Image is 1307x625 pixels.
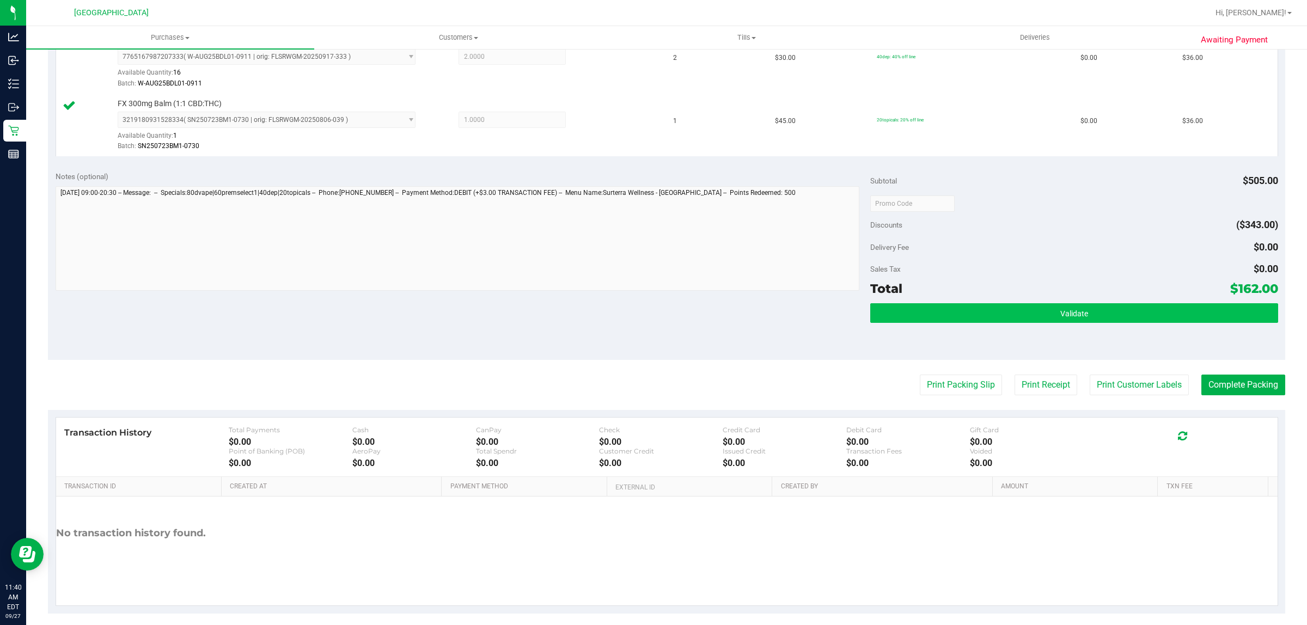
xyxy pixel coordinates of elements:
[877,117,924,122] span: 20topicals: 20% off line
[56,172,108,181] span: Notes (optional)
[870,265,901,273] span: Sales Tax
[970,447,1094,455] div: Voided
[1201,34,1268,46] span: Awaiting Payment
[352,426,476,434] div: Cash
[26,26,314,49] a: Purchases
[230,482,437,491] a: Created At
[1216,8,1286,17] span: Hi, [PERSON_NAME]!
[26,33,314,42] span: Purchases
[229,437,352,447] div: $0.00
[775,116,796,126] span: $45.00
[1182,53,1203,63] span: $36.00
[846,458,970,468] div: $0.00
[599,426,723,434] div: Check
[1166,482,1264,491] a: Txn Fee
[1080,53,1097,63] span: $0.00
[8,125,19,136] inline-svg: Retail
[118,65,431,86] div: Available Quantity:
[352,437,476,447] div: $0.00
[450,482,603,491] a: Payment Method
[8,32,19,42] inline-svg: Analytics
[1236,219,1278,230] span: ($343.00)
[870,215,902,235] span: Discounts
[877,54,915,59] span: 40dep: 40% off line
[1005,33,1065,42] span: Deliveries
[1254,241,1278,253] span: $0.00
[138,79,202,87] span: W-AUG25BDL01-0911
[173,69,181,76] span: 16
[315,33,602,42] span: Customers
[476,426,600,434] div: CanPay
[118,128,431,149] div: Available Quantity:
[173,132,177,139] span: 1
[5,612,21,620] p: 09/27
[870,176,897,185] span: Subtotal
[870,195,955,212] input: Promo Code
[775,53,796,63] span: $30.00
[1060,309,1088,318] span: Validate
[846,426,970,434] div: Debit Card
[599,447,723,455] div: Customer Credit
[602,26,890,49] a: Tills
[603,33,890,42] span: Tills
[1201,375,1285,395] button: Complete Packing
[970,426,1094,434] div: Gift Card
[846,437,970,447] div: $0.00
[476,447,600,455] div: Total Spendr
[1243,175,1278,186] span: $505.00
[1001,482,1153,491] a: Amount
[229,458,352,468] div: $0.00
[118,142,136,150] span: Batch:
[5,583,21,612] p: 11:40 AM EDT
[723,458,846,468] div: $0.00
[1254,263,1278,274] span: $0.00
[11,538,44,571] iframe: Resource center
[673,116,677,126] span: 1
[870,303,1278,323] button: Validate
[599,458,723,468] div: $0.00
[476,458,600,468] div: $0.00
[229,447,352,455] div: Point of Banking (POB)
[891,26,1179,49] a: Deliveries
[8,102,19,113] inline-svg: Outbound
[970,458,1094,468] div: $0.00
[607,477,772,497] th: External ID
[1182,116,1203,126] span: $36.00
[352,447,476,455] div: AeroPay
[8,149,19,160] inline-svg: Reports
[599,437,723,447] div: $0.00
[118,99,222,109] span: FX 300mg Balm (1:1 CBD:THC)
[74,8,149,17] span: [GEOGRAPHIC_DATA]
[1230,281,1278,296] span: $162.00
[1090,375,1189,395] button: Print Customer Labels
[64,482,217,491] a: Transaction ID
[673,53,677,63] span: 2
[352,458,476,468] div: $0.00
[476,437,600,447] div: $0.00
[138,142,199,150] span: SN250723BM1-0730
[723,426,846,434] div: Credit Card
[1080,116,1097,126] span: $0.00
[8,78,19,89] inline-svg: Inventory
[846,447,970,455] div: Transaction Fees
[118,79,136,87] span: Batch:
[781,482,988,491] a: Created By
[8,55,19,66] inline-svg: Inbound
[56,497,206,570] div: No transaction history found.
[870,281,902,296] span: Total
[1015,375,1077,395] button: Print Receipt
[870,243,909,252] span: Delivery Fee
[723,447,846,455] div: Issued Credit
[314,26,602,49] a: Customers
[970,437,1094,447] div: $0.00
[229,426,352,434] div: Total Payments
[723,437,846,447] div: $0.00
[920,375,1002,395] button: Print Packing Slip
